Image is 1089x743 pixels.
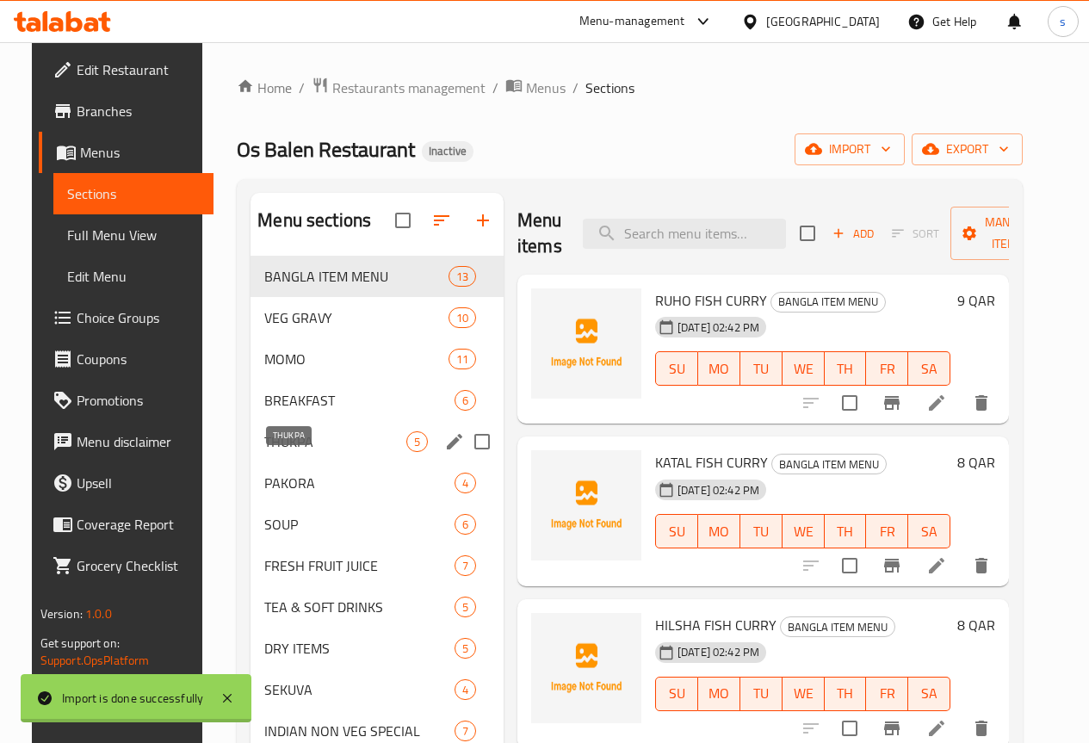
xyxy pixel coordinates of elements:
span: Edit Menu [67,266,200,287]
a: Grocery Checklist [39,545,213,586]
span: WE [789,356,818,381]
a: Upsell [39,462,213,504]
span: RUHO FISH CURRY [655,288,767,313]
span: 10 [449,310,475,326]
a: Branches [39,90,213,132]
span: MOMO [264,349,448,369]
div: FRESH FRUIT JUICE7 [251,545,504,586]
div: TEA & SOFT DRINKS [264,597,455,617]
span: 6 [455,393,475,409]
div: items [455,679,476,700]
span: WE [789,519,818,544]
button: delete [961,545,1002,586]
span: SA [915,356,944,381]
a: Coverage Report [39,504,213,545]
span: 7 [455,558,475,574]
div: BREAKFAST [264,390,455,411]
button: SU [655,351,698,386]
button: FR [866,677,908,711]
span: 6 [455,517,475,533]
div: items [455,555,476,576]
a: Sections [53,173,213,214]
button: export [912,133,1023,165]
div: items [449,307,476,328]
span: PAKORA [264,473,455,493]
span: 1.0.0 [85,603,112,625]
span: VEG GRAVY [264,307,448,328]
button: MO [698,351,740,386]
button: Add section [462,200,504,241]
li: / [492,77,498,98]
span: INDIAN NON VEG SPECIAL [264,721,455,741]
span: DRY ITEMS [264,638,455,659]
button: TH [825,677,867,711]
span: SA [915,681,944,706]
span: SU [663,519,691,544]
h2: Menu sections [257,207,371,233]
button: SU [655,677,698,711]
input: search [583,219,786,249]
div: SEKUVA [264,679,455,700]
span: 5 [407,434,427,450]
button: SA [908,514,950,548]
button: TU [740,677,783,711]
span: Select section [789,215,826,251]
span: 7 [455,723,475,740]
span: Grocery Checklist [77,555,200,576]
span: 4 [455,475,475,492]
h6: 8 QAR [957,450,995,474]
span: Restaurants management [332,77,486,98]
img: RUHO FISH CURRY [531,288,641,399]
a: Edit Menu [53,256,213,297]
span: TU [747,356,776,381]
a: Edit menu item [926,718,947,739]
h6: 8 QAR [957,613,995,637]
span: SA [915,519,944,544]
a: Menu disclaimer [39,421,213,462]
span: MO [705,519,733,544]
span: 5 [455,641,475,657]
span: TH [832,519,860,544]
div: BANGLA ITEM MENU13 [251,256,504,297]
span: BANGLA ITEM MENU [772,455,886,474]
span: export [925,139,1009,160]
button: TH [825,514,867,548]
div: items [449,266,476,287]
a: Choice Groups [39,297,213,338]
span: BANGLA ITEM MENU [781,617,894,637]
span: BANGLA ITEM MENU [264,266,448,287]
span: HILSHA FISH CURRY [655,612,777,638]
button: SA [908,677,950,711]
div: items [449,349,476,369]
span: TH [832,681,860,706]
button: WE [783,351,825,386]
nav: breadcrumb [237,77,1023,99]
button: SU [655,514,698,548]
span: Sort sections [421,200,462,241]
button: import [795,133,905,165]
div: items [455,638,476,659]
button: edit [442,429,467,455]
span: Version: [40,603,83,625]
div: items [455,390,476,411]
div: BANGLA ITEM MENU [770,292,886,313]
a: Edit menu item [926,555,947,576]
h6: 9 QAR [957,288,995,313]
button: WE [783,677,825,711]
a: Edit menu item [926,393,947,413]
span: Menus [80,142,200,163]
a: Menus [39,132,213,173]
span: 5 [455,599,475,616]
div: SOUP [264,514,455,535]
button: SA [908,351,950,386]
span: KATAL FISH CURRY [655,449,768,475]
button: WE [783,514,825,548]
span: Sections [67,183,200,204]
div: BANGLA ITEM MENU [771,454,887,474]
span: Select to update [832,548,868,584]
span: SU [663,681,691,706]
